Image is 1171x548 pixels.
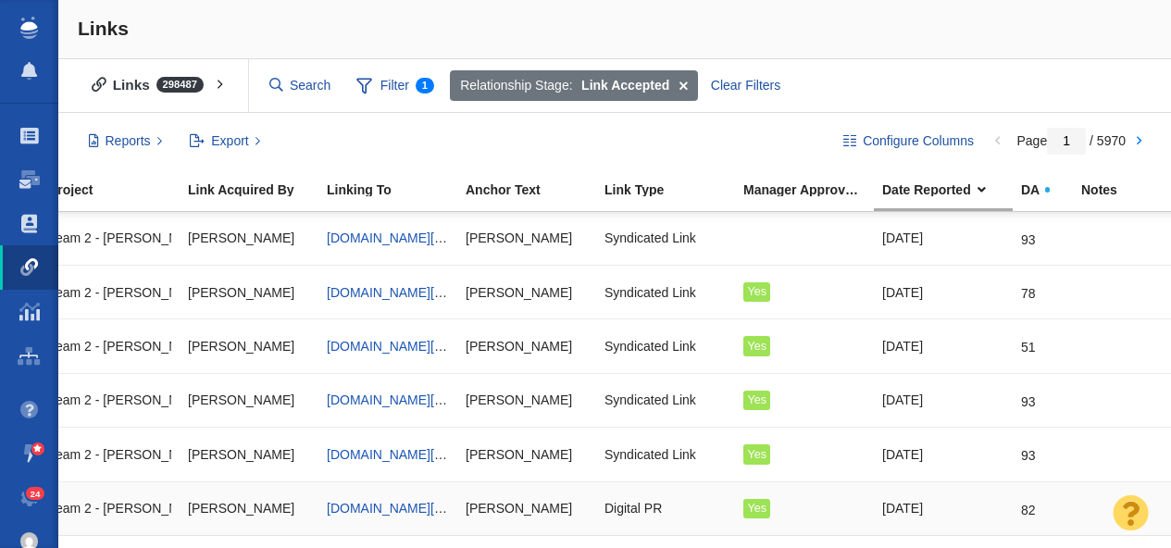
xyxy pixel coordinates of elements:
[180,481,318,535] td: Kyle Ochsner
[604,284,696,301] span: Syndicated Link
[327,285,464,300] a: [DOMAIN_NAME][URL]
[882,272,1004,312] div: [DATE]
[78,18,129,39] span: Links
[327,447,464,462] a: [DOMAIN_NAME][URL]
[1021,380,1036,410] div: 93
[882,434,1004,474] div: [DATE]
[466,489,588,529] div: [PERSON_NAME]
[466,326,588,366] div: [PERSON_NAME]
[882,218,1004,258] div: [DATE]
[180,212,318,266] td: Kyle Ochsner
[327,230,464,245] span: [DOMAIN_NAME][URL]
[180,266,318,319] td: Kyle Ochsner
[466,434,588,474] div: [PERSON_NAME]
[882,183,1019,199] a: Date Reported
[327,183,464,196] div: Linking To
[49,183,186,196] div: Project
[466,380,588,420] div: [PERSON_NAME]
[596,212,735,266] td: Syndicated Link
[1021,326,1036,355] div: 51
[604,392,696,408] span: Syndicated Link
[327,501,464,516] a: [DOMAIN_NAME][URL]
[188,230,294,246] span: [PERSON_NAME]
[188,338,294,355] span: [PERSON_NAME]
[180,319,318,373] td: Kyle Ochsner
[604,183,741,199] a: Link Type
[1021,218,1036,248] div: 93
[188,500,294,517] span: [PERSON_NAME]
[863,131,974,151] span: Configure Columns
[596,481,735,535] td: Digital PR
[1021,489,1036,518] div: 82
[596,266,735,319] td: Syndicated Link
[882,326,1004,366] div: [DATE]
[882,183,1019,196] div: Date Reported
[747,393,766,406] span: Yes
[743,183,880,196] div: Manager Approved Link?
[604,338,696,355] span: Syndicated Link
[1021,183,1079,199] a: DA
[188,183,325,196] div: Link Acquired By
[262,69,340,102] input: Search
[327,392,464,407] a: [DOMAIN_NAME][URL]
[327,339,464,354] a: [DOMAIN_NAME][URL]
[346,68,444,104] span: Filter
[743,183,880,199] a: Manager Approved Link?
[1016,133,1126,148] span: Page / 5970
[735,373,874,427] td: Yes
[882,380,1004,420] div: [DATE]
[188,392,294,408] span: [PERSON_NAME]
[327,183,464,199] a: Linking To
[211,131,248,151] span: Export
[604,500,662,517] span: Digital PR
[49,272,171,312] div: Team 2 - [PERSON_NAME] | [PERSON_NAME] | [PERSON_NAME]\[PERSON_NAME]\[PERSON_NAME] - Digital PR -...
[78,126,173,157] button: Reports
[466,183,603,199] a: Anchor Text
[747,285,766,298] span: Yes
[49,218,171,258] div: Team 2 - [PERSON_NAME] | [PERSON_NAME] | [PERSON_NAME]\[PERSON_NAME]\[PERSON_NAME] - Digital PR -...
[596,428,735,481] td: Syndicated Link
[188,183,325,199] a: Link Acquired By
[416,78,434,93] span: 1
[460,76,572,95] span: Relationship Stage:
[49,489,171,529] div: Team 2 - [PERSON_NAME] | [PERSON_NAME] | [PERSON_NAME]\[PERSON_NAME]\[PERSON_NAME] - Digital PR -...
[882,489,1004,529] div: [DATE]
[188,446,294,463] span: [PERSON_NAME]
[604,230,696,246] span: Syndicated Link
[604,183,741,196] div: Link Type
[833,126,985,157] button: Configure Columns
[747,448,766,461] span: Yes
[49,380,171,420] div: Team 2 - [PERSON_NAME] | [PERSON_NAME] | [PERSON_NAME]\[PERSON_NAME]\[PERSON_NAME] - Digital PR -...
[466,272,588,312] div: [PERSON_NAME]
[747,340,766,353] span: Yes
[1021,434,1036,464] div: 93
[49,326,171,366] div: Team 2 - [PERSON_NAME] | [PERSON_NAME] | [PERSON_NAME]\[PERSON_NAME]\[PERSON_NAME] - Digital PR -...
[735,481,874,535] td: Yes
[735,428,874,481] td: Yes
[735,266,874,319] td: Yes
[735,319,874,373] td: Yes
[604,446,696,463] span: Syndicated Link
[106,131,151,151] span: Reports
[49,434,171,474] div: Team 2 - [PERSON_NAME] | [PERSON_NAME] | [PERSON_NAME]\[PERSON_NAME]\[PERSON_NAME] - Digital PR -...
[1021,183,1040,196] span: DA
[26,487,45,501] span: 24
[180,373,318,427] td: Kyle Ochsner
[581,76,669,95] strong: Link Accepted
[466,218,588,258] div: [PERSON_NAME]
[596,373,735,427] td: Syndicated Link
[180,428,318,481] td: Kyle Ochsner
[20,17,37,39] img: buzzstream_logo_iconsimple.png
[747,502,766,515] span: Yes
[1021,272,1036,302] div: 78
[180,126,271,157] button: Export
[466,183,603,196] div: Anchor Text
[188,284,294,301] span: [PERSON_NAME]
[700,70,791,102] div: Clear Filters
[596,319,735,373] td: Syndicated Link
